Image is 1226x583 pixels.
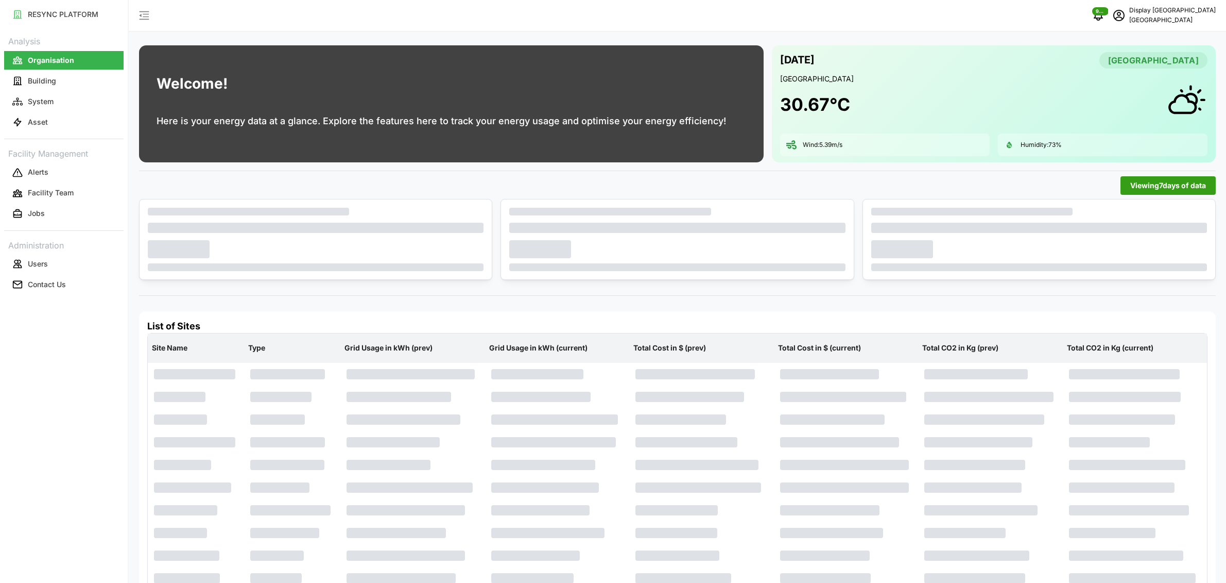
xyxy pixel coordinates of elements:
[28,279,66,290] p: Contact Us
[4,4,124,25] a: RESYNC PLATFORM
[780,74,1207,84] p: [GEOGRAPHIC_DATA]
[4,72,124,90] button: Building
[803,141,842,149] p: Wind: 5.39 m/s
[28,208,45,219] p: Jobs
[28,55,74,65] p: Organisation
[776,335,917,361] p: Total Cost in $ (current)
[780,93,850,116] h1: 30.67 °C
[4,5,124,24] button: RESYNC PLATFORM
[150,335,242,361] p: Site Name
[4,255,124,273] button: Users
[4,163,124,182] button: Alerts
[28,9,98,20] p: RESYNC PLATFORM
[4,50,124,71] a: Organisation
[342,335,483,361] p: Grid Usage in kWh (prev)
[28,188,74,198] p: Facility Team
[1130,177,1206,194] span: Viewing 7 days of data
[28,117,48,127] p: Asset
[1021,141,1062,149] p: Humidity: 73 %
[4,51,124,70] button: Organisation
[1108,53,1199,68] span: [GEOGRAPHIC_DATA]
[1109,5,1129,26] button: schedule
[4,91,124,112] a: System
[28,96,54,107] p: System
[4,92,124,111] button: System
[4,112,124,132] a: Asset
[1129,6,1216,15] p: Display [GEOGRAPHIC_DATA]
[4,184,124,203] button: Facility Team
[4,204,124,224] a: Jobs
[28,167,48,177] p: Alerts
[920,335,1061,361] p: Total CO2 in Kg (prev)
[28,259,48,269] p: Users
[1129,15,1216,25] p: [GEOGRAPHIC_DATA]
[4,71,124,91] a: Building
[1088,5,1109,26] button: notifications
[246,335,338,361] p: Type
[4,113,124,131] button: Asset
[157,114,726,128] p: Here is your energy data at a glance. Explore the features here to track your energy usage and op...
[4,33,124,48] p: Analysis
[28,76,56,86] p: Building
[157,73,228,95] h1: Welcome!
[4,183,124,204] a: Facility Team
[1120,176,1216,195] button: Viewing7days of data
[4,275,124,294] button: Contact Us
[147,320,1207,333] h4: List of Sites
[4,274,124,295] a: Contact Us
[4,205,124,223] button: Jobs
[4,145,124,160] p: Facility Management
[4,162,124,183] a: Alerts
[1096,8,1105,15] span: 968
[780,52,815,69] p: [DATE]
[4,237,124,252] p: Administration
[4,254,124,274] a: Users
[1065,335,1205,361] p: Total CO2 in Kg (current)
[631,335,772,361] p: Total Cost in $ (prev)
[487,335,628,361] p: Grid Usage in kWh (current)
